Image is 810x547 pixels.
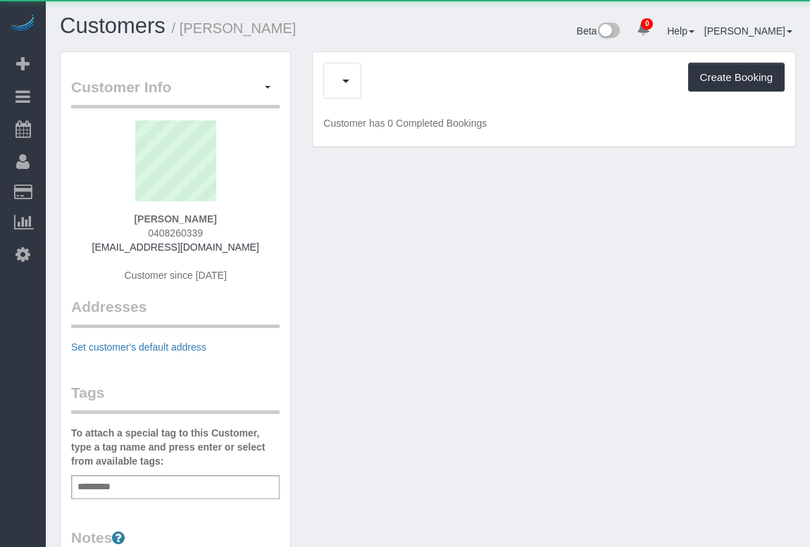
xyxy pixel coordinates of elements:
legend: Tags [71,382,280,414]
legend: Customer Info [71,77,280,108]
span: Customer since [DATE] [125,270,227,281]
button: Create Booking [688,63,785,92]
a: [PERSON_NAME] [704,25,792,37]
strong: [PERSON_NAME] [134,213,216,225]
span: 0408260339 [148,227,203,239]
a: Beta [577,25,621,37]
label: To attach a special tag to this Customer, type a tag name and press enter or select from availabl... [71,426,280,468]
img: New interface [597,23,620,41]
p: Customer has 0 Completed Bookings [323,116,785,130]
small: / [PERSON_NAME] [172,20,297,36]
a: [EMAIL_ADDRESS][DOMAIN_NAME] [92,241,259,253]
a: 0 [630,14,657,45]
a: Help [667,25,694,37]
span: 0 [641,18,653,30]
a: Set customer's default address [71,341,206,353]
a: Customers [60,13,166,38]
img: Automaid Logo [8,14,37,34]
